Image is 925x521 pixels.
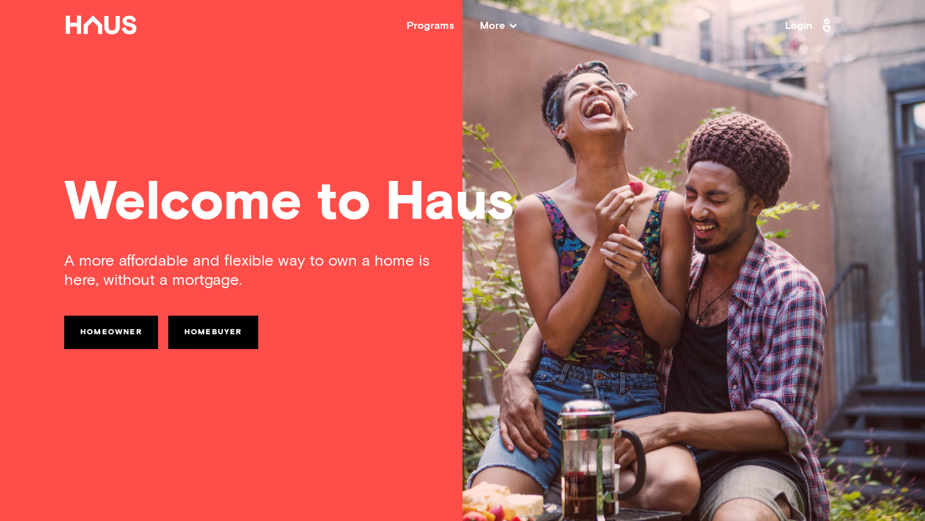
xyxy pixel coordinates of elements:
[64,176,861,231] div: Welcome to Haus
[64,316,158,349] a: Homeowner
[168,316,258,349] a: Homebuyer
[64,252,463,290] div: A more affordable and flexible way to own a home is here, without a mortgage.
[407,21,454,31] a: Programs
[480,21,516,31] span: More
[785,15,835,36] a: Login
